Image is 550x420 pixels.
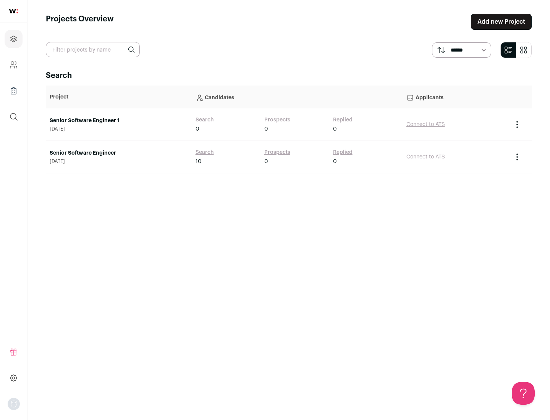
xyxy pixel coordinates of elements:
button: Project Actions [513,120,522,129]
p: Candidates [196,89,399,105]
a: Prospects [264,149,290,156]
span: 0 [264,125,268,133]
span: 0 [333,125,337,133]
a: Replied [333,116,353,124]
a: Add new Project [471,14,532,30]
span: 10 [196,158,202,165]
a: Search [196,116,214,124]
p: Project [50,93,188,101]
img: nopic.png [8,398,20,410]
span: 0 [333,158,337,165]
a: Company Lists [5,82,23,100]
a: Projects [5,30,23,48]
a: Senior Software Engineer 1 [50,117,188,124]
a: Replied [333,149,353,156]
span: 0 [196,125,199,133]
a: Connect to ATS [406,122,445,127]
h2: Search [46,70,532,81]
a: Prospects [264,116,290,124]
img: wellfound-shorthand-0d5821cbd27db2630d0214b213865d53afaa358527fdda9d0ea32b1df1b89c2c.svg [9,9,18,13]
a: Senior Software Engineer [50,149,188,157]
button: Open dropdown [8,398,20,410]
span: [DATE] [50,158,188,165]
h1: Projects Overview [46,14,114,30]
a: Connect to ATS [406,154,445,160]
span: 0 [264,158,268,165]
button: Project Actions [513,152,522,162]
iframe: Help Scout Beacon - Open [512,382,535,405]
a: Company and ATS Settings [5,56,23,74]
input: Filter projects by name [46,42,140,57]
span: [DATE] [50,126,188,132]
p: Applicants [406,89,505,105]
a: Search [196,149,214,156]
